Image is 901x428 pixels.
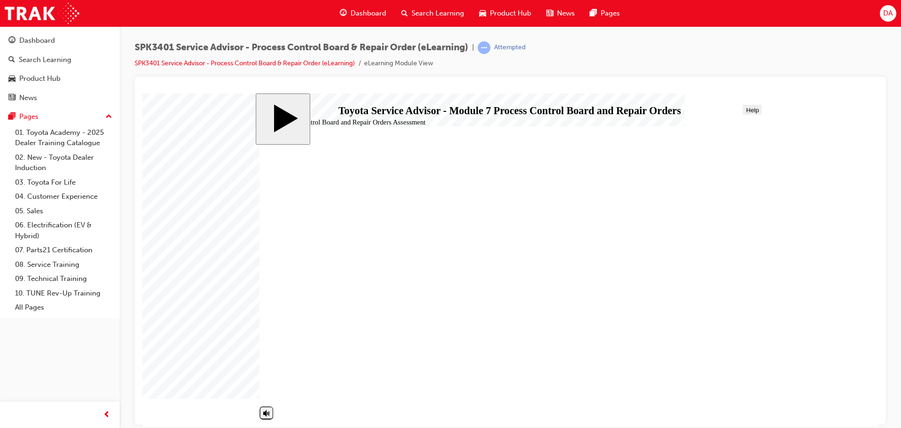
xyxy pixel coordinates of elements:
span: guage-icon [340,8,347,19]
img: Trak [5,3,79,24]
span: News [557,8,575,19]
div: Attempted [494,43,526,52]
a: news-iconNews [539,4,582,23]
span: search-icon [401,8,408,19]
span: Product Hub [490,8,531,19]
span: DA [883,8,893,19]
a: 09. Technical Training [11,272,116,286]
a: car-iconProduct Hub [472,4,539,23]
a: 06. Electrification (EV & Hybrid) [11,218,116,243]
span: Dashboard [351,8,386,19]
button: DA [880,5,896,22]
div: News [19,93,37,103]
span: learningRecordVerb_ATTEMPT-icon [478,41,490,54]
button: DashboardSearch LearningProduct HubNews [4,30,116,108]
a: 05. Sales [11,204,116,218]
a: Search Learning [4,51,116,69]
span: search-icon [8,56,15,64]
a: 04. Customer Experience [11,189,116,204]
span: pages-icon [590,8,597,19]
a: 02. New - Toyota Dealer Induction [11,150,116,175]
div: Search Learning [19,54,71,65]
button: Pages [4,108,116,125]
a: Product Hub [4,70,116,87]
a: Dashboard [4,32,116,49]
span: SPK3401 Service Advisor - Process Control Board & Repair Order (eLearning) [135,42,468,53]
li: eLearning Module View [364,58,433,69]
span: car-icon [479,8,486,19]
a: 08. Service Training [11,257,116,272]
a: SPK3401 Service Advisor - Process Control Board & Repair Order (eLearning) [135,59,355,67]
a: 10. TUNE Rev-Up Training [11,286,116,301]
div: Product Hub [19,73,61,84]
a: 07. Parts21 Certification [11,243,116,257]
span: Pages [601,8,620,19]
a: search-iconSearch Learning [394,4,472,23]
span: prev-icon [103,409,110,421]
span: | [472,42,474,53]
a: guage-iconDashboard [332,4,394,23]
span: car-icon [8,75,15,83]
div: Pages [19,111,38,122]
span: guage-icon [8,37,15,45]
div: Dashboard [19,35,55,46]
span: up-icon [106,111,112,123]
a: All Pages [11,300,116,315]
a: News [4,89,116,107]
a: 03. Toyota For Life [11,175,116,190]
span: news-icon [8,94,15,102]
span: pages-icon [8,113,15,121]
a: pages-iconPages [582,4,627,23]
span: Search Learning [412,8,464,19]
a: 01. Toyota Academy - 2025 Dealer Training Catalogue [11,125,116,150]
span: news-icon [546,8,553,19]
